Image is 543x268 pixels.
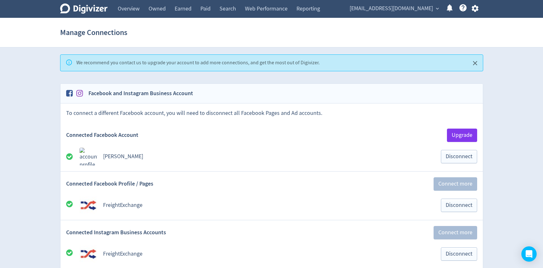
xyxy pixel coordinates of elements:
a: [PERSON_NAME] [103,153,143,160]
button: Upgrade [447,129,477,142]
span: Disconnect [446,251,472,257]
button: Disconnect [441,247,477,261]
span: expand_more [435,6,440,11]
span: Upgrade [452,132,472,138]
div: We recommend you contact us to upgrade your account to add more connections, and get the most out... [76,57,320,69]
span: Connected Instagram Business Accounts [66,229,166,236]
a: FreightExchange [103,201,143,209]
button: Connect more [434,177,477,191]
span: Disconnect [446,202,472,208]
span: Connected Facebook Account [66,131,138,139]
div: All good [66,200,80,210]
button: Disconnect [441,199,477,212]
div: To connect a different Facebook account, you will need to disconnect all Facebook Pages and Ad ac... [60,103,483,123]
span: [EMAIL_ADDRESS][DOMAIN_NAME] [350,4,433,14]
img: Avatar for FreightExchange [80,245,97,263]
img: account profile [80,148,97,166]
div: Open Intercom Messenger [521,246,537,262]
h2: Facebook and Instagram Business Account [84,89,193,97]
div: All good [66,249,80,259]
button: Connect more [434,226,477,239]
a: FreightExchange [103,250,143,257]
h1: Manage Connections [60,22,127,43]
span: Connect more [438,181,472,187]
button: [EMAIL_ADDRESS][DOMAIN_NAME] [347,4,441,14]
img: Avatar for FreightExchange [80,196,97,214]
button: Close [470,58,480,68]
span: Disconnect [446,154,472,159]
span: Connect more [438,230,472,236]
span: Connected Facebook Profile / Pages [66,180,153,188]
button: Disconnect [441,150,477,163]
